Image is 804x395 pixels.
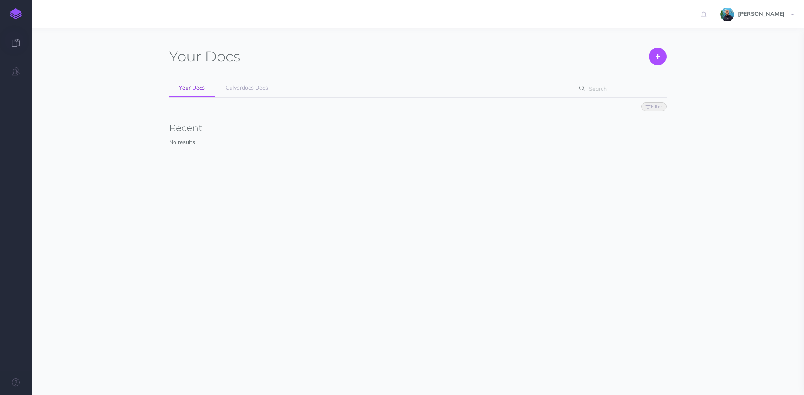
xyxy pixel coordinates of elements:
input: Search [586,82,654,96]
span: Your Docs [179,84,205,91]
h3: Recent [169,123,667,133]
span: Culverdocs Docs [226,84,268,91]
img: logo-mark.svg [10,8,22,19]
h1: Docs [169,48,240,65]
a: Your Docs [169,79,215,97]
button: Filter [641,102,667,111]
span: [PERSON_NAME] [734,10,789,17]
p: No results [169,138,667,146]
span: Your [169,48,201,65]
img: 925838e575eb33ea1a1ca055db7b09b0.jpg [720,8,734,21]
a: Culverdocs Docs [216,79,278,97]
